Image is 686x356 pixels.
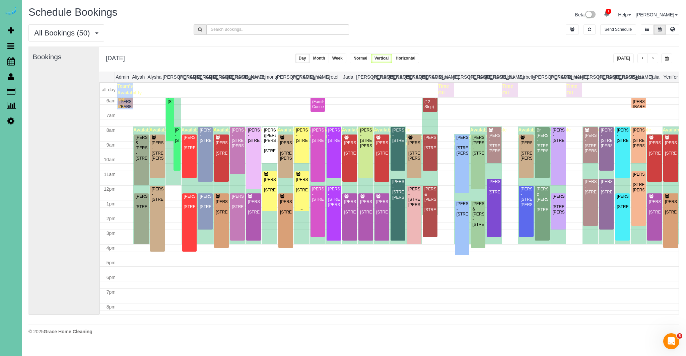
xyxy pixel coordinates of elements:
[28,24,104,41] button: All Bookings (50)
[184,194,196,209] div: [PERSON_NAME] - [STREET_ADDRESS]
[296,128,308,143] div: [PERSON_NAME] - [STREET_ADDRESS]
[485,72,501,82] th: [PERSON_NAME]
[231,194,244,209] div: [PERSON_NAME] - [STREET_ADDRESS]
[182,127,202,139] span: Available time
[617,194,629,209] div: [PERSON_NAME] - [STREET_ADDRESS]
[550,127,571,139] span: Available time
[146,72,162,82] th: Alysha
[456,135,468,156] div: [PERSON_NAME] - [STREET_ADDRESS][PERSON_NAME]
[227,72,243,82] th: [PERSON_NAME]
[248,128,260,143] div: [PERSON_NAME] - [STREET_ADDRESS]
[344,141,356,156] div: [PERSON_NAME] - [STREET_ADDRESS]
[162,72,179,82] th: [PERSON_NAME]
[278,127,298,139] span: Available time
[520,141,532,161] div: [PERSON_NAME] - [STREET_ADDRESS][PERSON_NAME]
[677,333,682,339] span: 5
[199,194,211,209] div: [PERSON_NAME] - [STREET_ADDRESS]
[310,127,330,139] span: Available time
[107,275,116,280] span: 6pm
[390,127,410,139] span: Available time
[312,187,324,202] div: [PERSON_NAME] - [STREET_ADDRESS]
[104,157,116,162] span: 10am
[534,127,555,139] span: Available time
[582,72,598,82] th: [PERSON_NAME]
[389,72,405,82] th: [PERSON_NAME]
[518,127,539,139] span: Available time
[280,199,292,215] div: [PERSON_NAME] - [STREET_ADDRESS]
[195,72,211,82] th: [PERSON_NAME]
[536,128,548,154] div: Bri [PERSON_NAME] - [STREET_ADDRESS][PERSON_NAME]
[4,7,17,16] img: Automaid Logo
[360,128,372,149] div: [PERSON_NAME] - [STREET_ADDRESS][PERSON_NAME]
[229,127,250,139] span: Available time
[646,72,663,82] th: Talia
[106,54,125,62] h2: [DATE]
[324,72,340,82] th: Gretel
[617,128,629,143] div: [PERSON_NAME] - [STREET_ADDRESS]
[663,72,679,82] th: Yenifer
[601,179,613,195] div: [PERSON_NAME] - [STREET_ADDRESS]
[392,54,419,63] button: Horizontal
[599,127,619,139] span: Available time
[630,72,646,82] th: Siara
[104,172,116,177] span: 11am
[130,72,146,82] th: Aliyah
[344,199,356,215] div: [PERSON_NAME] - [STREET_ADDRESS]
[453,72,469,82] th: [PERSON_NAME]
[184,135,196,151] div: [PERSON_NAME] - [STREET_ADDRESS]
[648,199,661,215] div: [PERSON_NAME] - [STREET_ADDRESS]
[469,72,485,82] th: [PERSON_NAME]
[104,186,116,192] span: 12pm
[197,127,218,139] span: Available time
[312,128,324,143] div: [PERSON_NAME] - [STREET_ADDRESS]
[215,199,227,215] div: [PERSON_NAME] - [STREET_ADDRESS]
[310,54,329,63] button: Month
[606,9,611,14] span: 1
[406,135,426,147] span: Available time
[262,127,282,139] span: Available time
[454,135,475,147] span: Available time
[294,127,314,139] span: Available time
[248,199,260,215] div: [PERSON_NAME] - [STREET_ADDRESS]
[308,72,324,82] th: Esme
[107,127,116,133] span: 8am
[421,72,437,82] th: [PERSON_NAME]
[243,72,259,82] th: Daylin
[28,328,679,335] div: © 2025
[618,12,631,17] a: Help
[536,187,548,212] div: [PERSON_NAME] & [PERSON_NAME] - [STREET_ADDRESS]
[151,187,163,202] div: [PERSON_NAME] - [STREET_ADDRESS]
[246,127,266,139] span: Available time
[636,12,678,17] a: [PERSON_NAME]
[328,128,340,143] div: [PERSON_NAME] - [STREET_ADDRESS]
[376,199,388,215] div: [PERSON_NAME] - [STREET_ADDRESS]
[264,177,276,193] div: [PERSON_NAME] - [STREET_ADDRESS]
[292,72,308,82] th: [PERSON_NAME]
[149,127,170,139] span: Available time
[633,172,645,193] div: [PERSON_NAME] - [STREET_ADDRESS][PERSON_NAME]
[566,83,577,95] span: Time Off
[663,333,679,349] iframe: Intercom live chat
[215,141,227,156] div: [PERSON_NAME] - [STREET_ADDRESS]
[350,54,371,63] button: Normal
[107,289,116,295] span: 7pm
[326,127,346,139] span: Available time
[424,135,436,151] div: [PERSON_NAME] - [STREET_ADDRESS]
[329,54,346,63] button: Week
[372,72,389,82] th: [PERSON_NAME]
[374,127,394,139] span: Available time
[360,199,372,215] div: [PERSON_NAME] - [STREET_ADDRESS]
[280,141,292,161] div: [PERSON_NAME] - [STREET_ADDRESS][PERSON_NAME]
[470,127,491,139] span: Available time
[486,127,506,139] span: Available time
[107,201,116,206] span: 1pm
[613,54,634,63] button: [DATE]
[488,133,500,154] div: [PERSON_NAME] - [STREET_ADDRESS][PERSON_NAME]
[601,128,613,149] div: [PERSON_NAME] - [STREET_ADDRESS][PERSON_NAME]
[600,7,613,21] a: 1
[328,187,340,207] div: [PERSON_NAME] - [STREET_ADDRESS][PERSON_NAME]
[552,194,564,215] div: [PERSON_NAME] - [STREET_ADDRESS][PERSON_NAME]
[199,128,211,143] div: [PERSON_NAME] - [STREET_ADDRESS]
[472,201,484,227] div: [PERSON_NAME] & [PERSON_NAME] - [STREET_ADDRESS]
